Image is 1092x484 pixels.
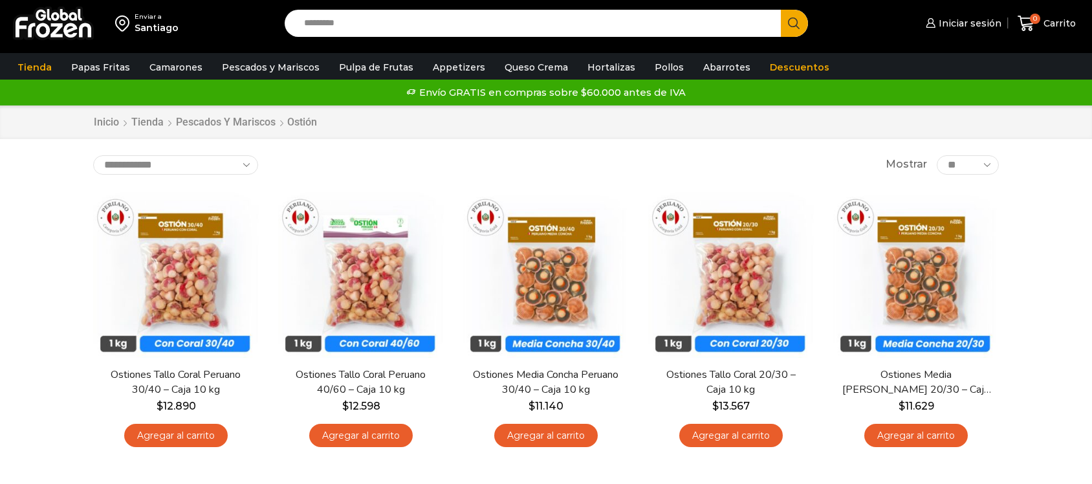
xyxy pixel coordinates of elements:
[648,55,690,80] a: Pollos
[11,55,58,80] a: Tienda
[899,400,905,412] span: $
[309,424,413,448] a: Agregar al carrito: “Ostiones Tallo Coral Peruano 40/60 - Caja 10 kg”
[697,55,757,80] a: Abarrotes
[581,55,642,80] a: Hortalizas
[1014,8,1079,39] a: 0 Carrito
[657,368,805,397] a: Ostiones Tallo Coral 20/30 – Caja 10 kg
[65,55,136,80] a: Papas Fritas
[93,115,120,130] a: Inicio
[333,55,420,80] a: Pulpa de Frutas
[157,400,196,412] bdi: 12.890
[124,424,228,448] a: Agregar al carrito: “Ostiones Tallo Coral Peruano 30/40 - Caja 10 kg”
[781,10,808,37] button: Search button
[135,12,179,21] div: Enviar a
[763,55,836,80] a: Descuentos
[287,368,435,397] a: Ostiones Tallo Coral Peruano 40/60 – Caja 10 kg
[93,155,258,175] select: Pedido de la tienda
[342,400,380,412] bdi: 12.598
[923,10,1001,36] a: Iniciar sesión
[135,21,179,34] div: Santiago
[712,400,719,412] span: $
[529,400,535,412] span: $
[143,55,209,80] a: Camarones
[886,157,927,172] span: Mostrar
[712,400,750,412] bdi: 13.567
[93,115,317,130] nav: Breadcrumb
[935,17,1001,30] span: Iniciar sesión
[472,368,620,397] a: Ostiones Media Concha Peruano 30/40 – Caja 10 kg
[131,115,164,130] a: Tienda
[342,400,349,412] span: $
[842,368,990,397] a: Ostiones Media [PERSON_NAME] 20/30 – Caja 10 kg
[864,424,968,448] a: Agregar al carrito: “Ostiones Media Concha Peruano 20/30 - Caja 10 kg”
[215,55,326,80] a: Pescados y Mariscos
[529,400,563,412] bdi: 11.140
[175,115,276,130] a: Pescados y Mariscos
[102,368,250,397] a: Ostiones Tallo Coral Peruano 30/40 – Caja 10 kg
[498,55,574,80] a: Queso Crema
[1030,14,1040,24] span: 0
[426,55,492,80] a: Appetizers
[494,424,598,448] a: Agregar al carrito: “Ostiones Media Concha Peruano 30/40 - Caja 10 kg”
[899,400,934,412] bdi: 11.629
[1040,17,1076,30] span: Carrito
[287,116,317,128] h1: Ostión
[115,12,135,34] img: address-field-icon.svg
[157,400,163,412] span: $
[679,424,783,448] a: Agregar al carrito: “Ostiones Tallo Coral 20/30 - Caja 10 kg”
